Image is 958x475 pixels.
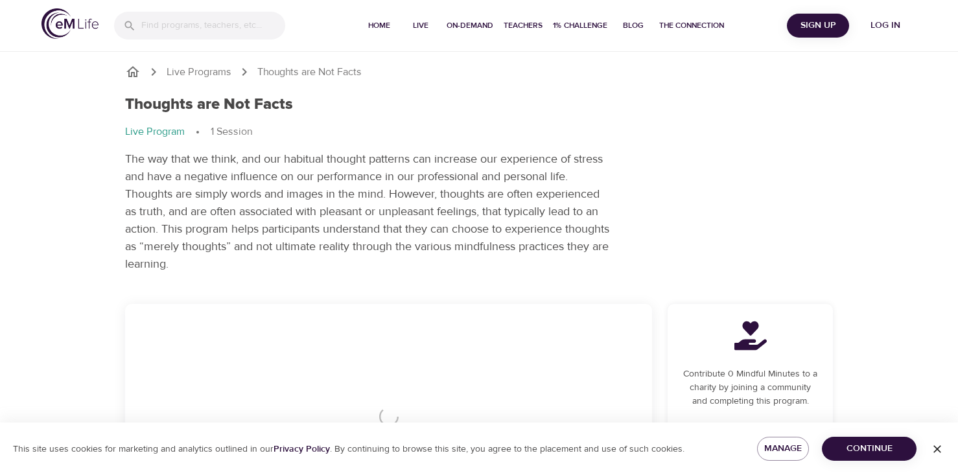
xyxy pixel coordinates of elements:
span: Log in [859,17,911,34]
input: Find programs, teachers, etc... [141,12,285,40]
nav: breadcrumb [125,124,833,140]
button: Sign Up [787,14,849,38]
span: Home [364,19,395,32]
span: Live [405,19,436,32]
nav: breadcrumb [125,64,833,80]
span: Teachers [504,19,543,32]
img: logo [41,8,99,39]
button: Manage [757,437,810,461]
span: Blog [618,19,649,32]
p: Live Program [125,124,185,139]
span: Manage [767,441,799,457]
p: The way that we think, and our habitual thought patterns can increase our experience of stress an... [125,150,611,273]
span: 1% Challenge [553,19,607,32]
span: The Connection [659,19,724,32]
span: Sign Up [792,17,844,34]
span: Continue [832,441,906,457]
a: Live Programs [167,65,231,80]
p: Thoughts are Not Facts [257,65,362,80]
p: Contribute 0 Mindful Minutes to a charity by joining a community and completing this program. [683,367,817,408]
h1: Thoughts are Not Facts [125,95,293,114]
a: Privacy Policy [274,443,330,455]
button: Continue [822,437,917,461]
button: Log in [854,14,917,38]
p: 1 Session [211,124,252,139]
span: On-Demand [447,19,493,32]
